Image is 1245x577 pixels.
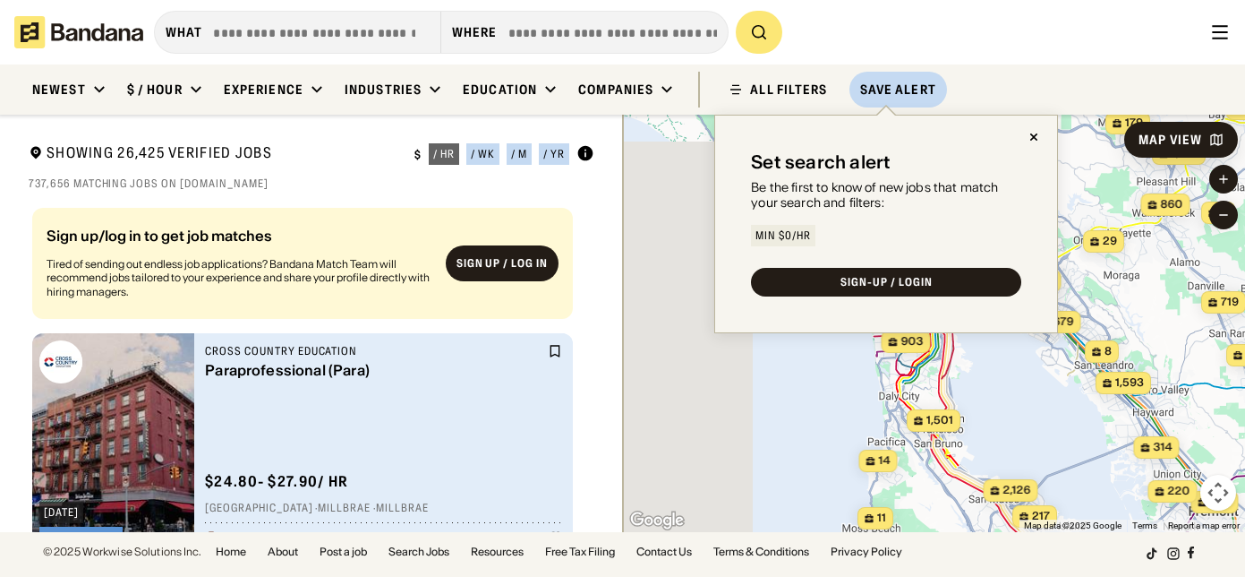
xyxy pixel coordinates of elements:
[1032,509,1050,524] span: 217
[627,509,686,532] a: Open this area in Google Maps (opens a new window)
[1053,314,1074,330] span: 679
[901,334,924,349] span: 903
[751,151,891,173] div: Set search alert
[471,547,524,557] a: Resources
[860,82,936,98] div: Save Alert
[39,340,82,383] img: Cross Country Education logo
[205,502,562,516] div: [GEOGRAPHIC_DATA] · Millbrae · Millbrae
[456,257,548,271] div: Sign up / Log in
[831,547,902,557] a: Privacy Policy
[205,362,544,379] div: Paraprofessional (Para)
[1003,483,1031,498] span: 2,126
[1138,133,1202,146] div: Map View
[543,149,565,159] div: / yr
[47,228,431,257] div: Sign up/log in to get job matches
[388,547,449,557] a: Search Jobs
[29,201,594,533] div: grid
[627,509,686,532] img: Google
[29,143,400,166] div: Showing 26,425 Verified Jobs
[452,24,498,40] div: Where
[463,82,537,98] div: Education
[1161,197,1183,212] span: 860
[127,82,183,98] div: $ / hour
[268,547,298,557] a: About
[877,511,886,526] span: 11
[414,148,422,162] div: $
[840,277,932,288] div: SIGN-UP / LOGIN
[205,344,544,358] div: Cross Country Education
[1221,295,1239,310] span: 719
[205,472,348,491] div: $ 24.80 - $27.90 / hr
[755,230,811,241] div: Min $0/hr
[750,83,827,96] div: ALL FILTERS
[1132,521,1157,530] a: Terms (opens in new tab)
[29,177,594,191] div: 737,656 matching jobs on [DOMAIN_NAME]
[433,149,455,159] div: / hr
[751,180,1021,211] div: Be the first to know of new jobs that match your search and filters:
[1154,440,1173,455] span: 314
[578,82,653,98] div: Companies
[545,547,615,557] a: Free Tax Filing
[320,547,367,557] a: Post a job
[713,547,809,557] a: Terms & Conditions
[1125,116,1143,131] span: 179
[511,149,527,159] div: / m
[636,547,692,557] a: Contact Us
[879,453,891,469] span: 14
[1103,234,1117,249] span: 29
[345,82,422,98] div: Industries
[224,82,303,98] div: Experience
[43,547,201,557] div: © 2025 Workwise Solutions Inc.
[926,413,953,428] span: 1,501
[47,257,431,299] div: Tired of sending out endless job applications? Bandana Match Team will recommend jobs tailored to...
[280,531,335,546] div: Full-time
[216,547,246,557] a: Home
[1104,344,1112,359] span: 8
[471,149,495,159] div: / wk
[1115,375,1144,391] span: 1,593
[14,16,143,48] img: Bandana logotype
[166,24,202,40] div: what
[1168,521,1240,530] a: Report a map error
[32,82,86,98] div: Newest
[1200,475,1236,511] button: Map camera controls
[1024,521,1121,530] span: Map data ©2025 Google
[44,507,79,518] div: [DATE]
[1168,484,1190,499] span: 220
